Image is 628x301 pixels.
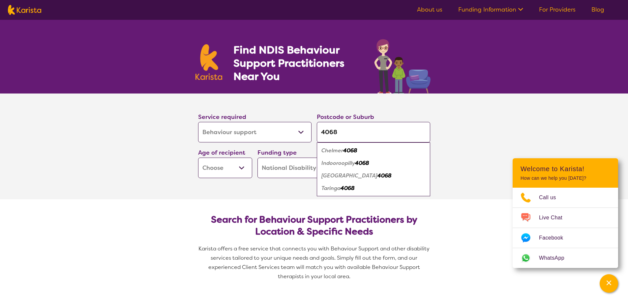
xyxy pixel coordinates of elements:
label: Age of recipient [198,149,245,157]
h2: Search for Behaviour Support Practitioners by Location & Specific Needs [203,214,425,238]
ul: Choose channel [513,188,618,268]
em: 4068 [377,172,392,179]
a: For Providers [539,6,576,14]
img: Karista logo [8,5,41,15]
label: Postcode or Suburb [317,113,374,121]
em: Chelmer [321,147,343,154]
em: [GEOGRAPHIC_DATA] [321,172,377,179]
p: How can we help you [DATE]? [521,175,610,181]
h2: Welcome to Karista! [521,165,610,173]
div: Taringa 4068 [320,182,427,195]
span: Facebook [539,233,571,243]
input: Type [317,122,430,142]
div: Indooroopilly 4068 [320,157,427,169]
div: Channel Menu [513,158,618,268]
em: 4068 [343,147,357,154]
span: Live Chat [539,213,570,223]
button: Channel Menu [600,274,618,293]
div: Chelmer 4068 [320,144,427,157]
h1: Find NDIS Behaviour Support Practitioners Near You [233,43,361,83]
em: 4068 [341,185,355,192]
em: Indooroopilly [321,160,355,167]
img: behaviour-support [373,36,433,94]
a: About us [417,6,442,14]
label: Funding type [257,149,297,157]
div: Indooroopilly Centre 4068 [320,169,427,182]
span: WhatsApp [539,253,572,263]
label: Service required [198,113,246,121]
em: 4068 [355,160,369,167]
img: Karista logo [195,44,223,80]
a: Web link opens in a new tab. [513,248,618,268]
p: Karista offers a free service that connects you with Behaviour Support and other disability servi... [195,244,433,281]
a: Blog [591,6,604,14]
a: Funding Information [458,6,523,14]
span: Call us [539,193,564,203]
em: Taringa [321,185,341,192]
